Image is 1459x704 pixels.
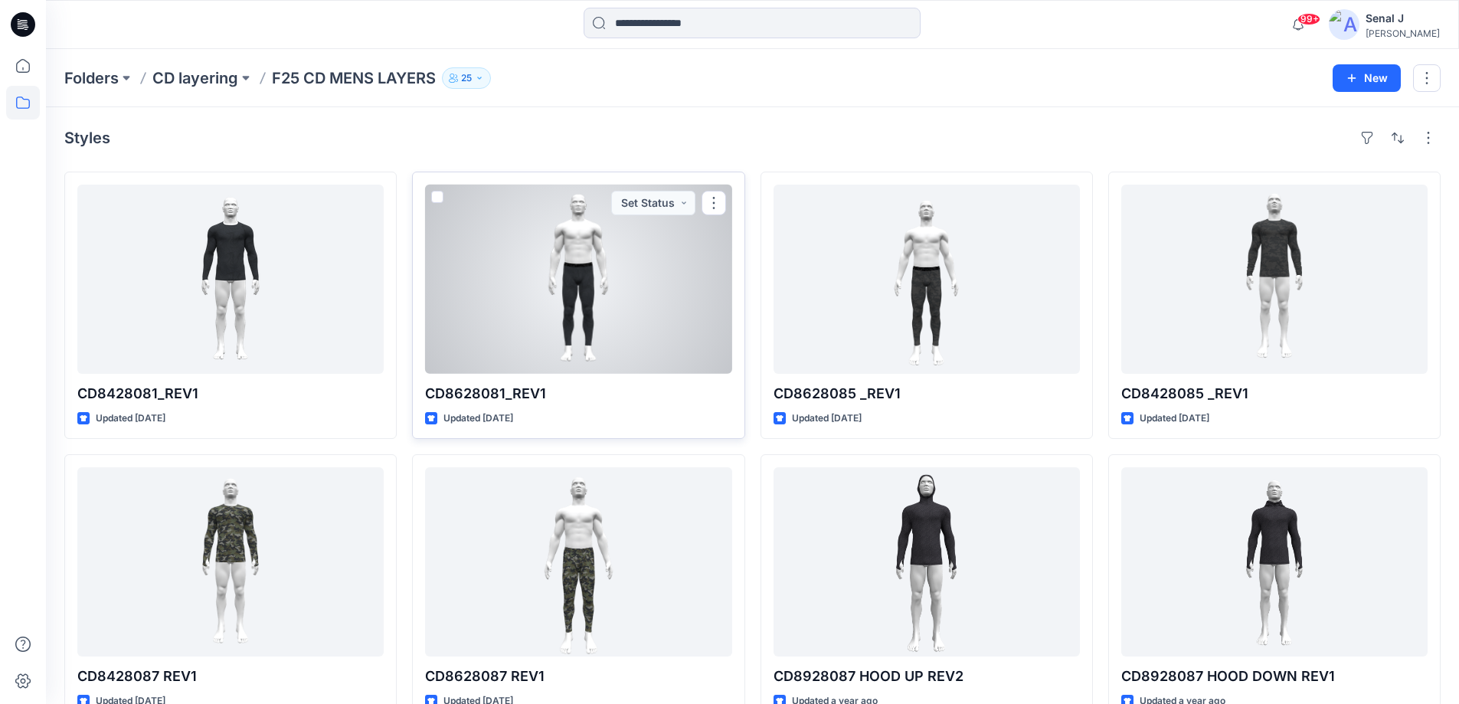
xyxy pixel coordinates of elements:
p: CD8628081_REV1 [425,383,731,404]
a: CD8428085 _REV1 [1121,185,1428,374]
p: Updated [DATE] [96,411,165,427]
p: F25 CD MENS LAYERS [272,67,436,89]
button: New [1333,64,1401,92]
p: CD8628087 REV1 [425,666,731,687]
button: 25 [442,67,491,89]
p: Updated [DATE] [792,411,862,427]
a: CD8928087 HOOD UP REV2 [774,467,1080,657]
a: CD8428087 REV1 [77,467,384,657]
a: CD8628087 REV1 [425,467,731,657]
a: Folders [64,67,119,89]
p: Updated [DATE] [443,411,513,427]
h4: Styles [64,129,110,147]
div: Senal J [1366,9,1440,28]
a: CD8428081_REV1 [77,185,384,374]
a: CD8628085 _REV1 [774,185,1080,374]
img: avatar [1329,9,1359,40]
p: CD8928087 HOOD DOWN REV1 [1121,666,1428,687]
a: CD8628081_REV1 [425,185,731,374]
p: 25 [461,70,472,87]
div: [PERSON_NAME] [1366,28,1440,39]
p: CD8428081_REV1 [77,383,384,404]
p: CD8428087 REV1 [77,666,384,687]
p: CD8928087 HOOD UP REV2 [774,666,1080,687]
p: CD8428085 _REV1 [1121,383,1428,404]
a: CD layering [152,67,238,89]
span: 99+ [1297,13,1320,25]
a: CD8928087 HOOD DOWN REV1 [1121,467,1428,657]
p: Updated [DATE] [1140,411,1209,427]
p: CD8628085 _REV1 [774,383,1080,404]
